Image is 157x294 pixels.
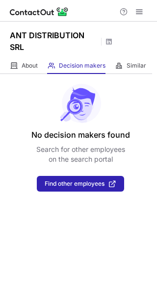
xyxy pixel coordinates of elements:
span: About [22,62,38,70]
p: Search for other employees on the search portal [36,145,125,164]
button: Find other employees [37,176,124,192]
span: Decision makers [59,62,105,70]
header: No decision makers found [31,129,130,141]
img: ContactOut v5.3.10 [10,6,69,18]
span: Similar [127,62,146,70]
span: Find other employees [45,180,105,187]
img: No leads found [59,84,102,123]
h1: ANT DISTRIBUTION SRL [10,29,98,53]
